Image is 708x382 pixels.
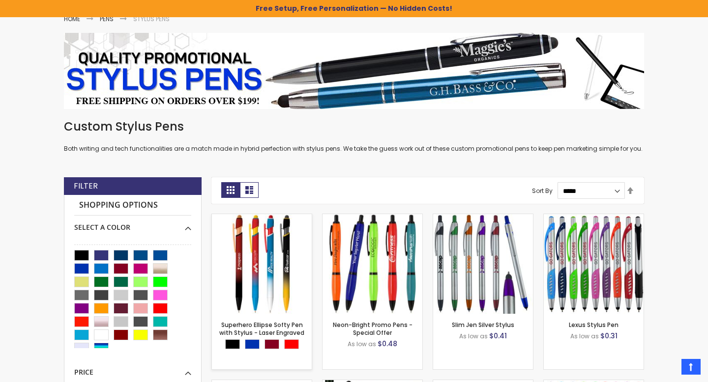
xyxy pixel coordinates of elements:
[323,214,422,314] img: Neon-Bright Promo Pens - Special Offer
[544,214,644,222] a: Lexus Stylus Pen
[333,321,413,337] a: Neon-Bright Promo Pens - Special Offer
[433,214,533,314] img: Slim Jen Silver Stylus
[452,321,514,329] a: Slim Jen Silver Stylus
[532,187,553,195] label: Sort By
[245,339,260,349] div: Blue
[348,340,376,348] span: As low as
[265,339,279,349] div: Burgundy
[64,33,644,109] img: Stylus Pens
[74,181,98,191] strong: Filter
[627,355,708,382] iframe: Google Customer Reviews
[544,214,644,314] img: Lexus Stylus Pen
[212,214,312,314] img: Superhero Ellipse Softy Pen with Stylus - Laser Engraved
[323,214,422,222] a: Neon-Bright Promo Pens - Special Offer
[219,321,304,337] a: Superhero Ellipse Softy Pen with Stylus - Laser Engraved
[378,339,397,349] span: $0.48
[570,332,599,340] span: As low as
[459,332,488,340] span: As low as
[64,119,644,135] h1: Custom Stylus Pens
[284,339,299,349] div: Red
[74,195,191,216] strong: Shopping Options
[489,331,507,341] span: $0.41
[74,360,191,377] div: Price
[221,182,240,198] strong: Grid
[225,339,240,349] div: Black
[600,331,618,341] span: $0.31
[569,321,619,329] a: Lexus Stylus Pen
[64,119,644,153] div: Both writing and tech functionalities are a match made in hybrid perfection with stylus pens. We ...
[100,15,114,23] a: Pens
[133,15,170,23] strong: Stylus Pens
[64,15,80,23] a: Home
[74,216,191,232] div: Select A Color
[212,214,312,222] a: Superhero Ellipse Softy Pen with Stylus - Laser Engraved
[433,214,533,222] a: Slim Jen Silver Stylus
